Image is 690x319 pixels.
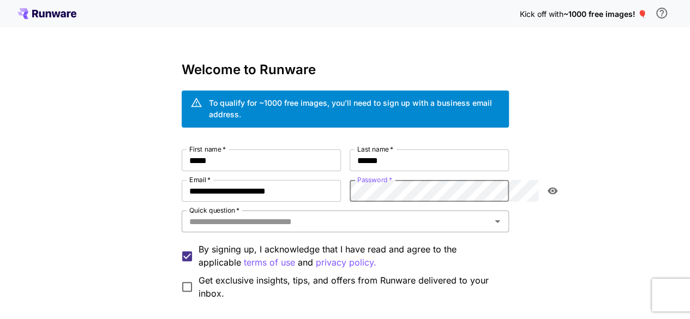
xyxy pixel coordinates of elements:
label: First name [189,145,226,154]
label: Last name [357,145,393,154]
button: By signing up, I acknowledge that I have read and agree to the applicable and privacy policy. [244,256,295,269]
span: Get exclusive insights, tips, and offers from Runware delivered to your inbox. [199,274,500,300]
label: Email [189,175,211,184]
h3: Welcome to Runware [182,62,509,77]
span: ~1000 free images! 🎈 [563,9,646,19]
p: By signing up, I acknowledge that I have read and agree to the applicable and [199,243,500,269]
button: toggle password visibility [543,181,562,201]
div: To qualify for ~1000 free images, you’ll need to sign up with a business email address. [209,97,500,120]
p: privacy policy. [316,256,376,269]
p: terms of use [244,256,295,269]
button: Open [490,214,505,229]
button: By signing up, I acknowledge that I have read and agree to the applicable terms of use and [316,256,376,269]
button: In order to qualify for free credit, you need to sign up with a business email address and click ... [651,2,673,24]
label: Quick question [189,206,239,215]
span: Kick off with [519,9,563,19]
label: Password [357,175,392,184]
